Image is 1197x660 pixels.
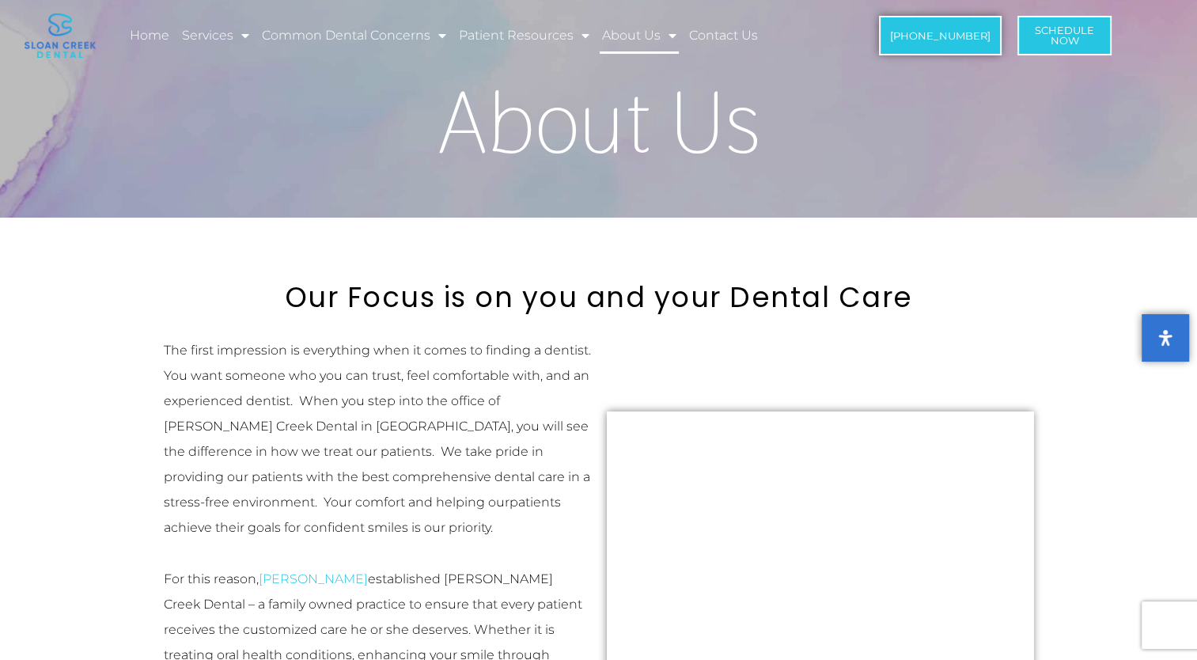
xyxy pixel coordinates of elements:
[127,17,822,54] nav: Menu
[1017,16,1112,55] a: ScheduleNow
[1035,25,1094,46] span: Schedule Now
[259,571,368,586] a: [PERSON_NAME]
[180,17,252,54] a: Services
[164,338,591,541] p: The first impression is everything when it comes to finding a dentist. You want someone who you c...
[456,17,592,54] a: Patient Resources
[687,17,760,54] a: Contact Us
[148,78,1050,165] h1: About Us
[156,281,1042,314] h2: Our Focus is on you and your Dental Care
[879,16,1002,55] a: [PHONE_NUMBER]
[25,13,96,58] img: logo
[259,17,449,54] a: Common Dental Concerns
[890,31,991,41] span: [PHONE_NUMBER]
[600,17,679,54] a: About Us
[1142,314,1189,362] button: Open Accessibility Panel
[127,17,172,54] a: Home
